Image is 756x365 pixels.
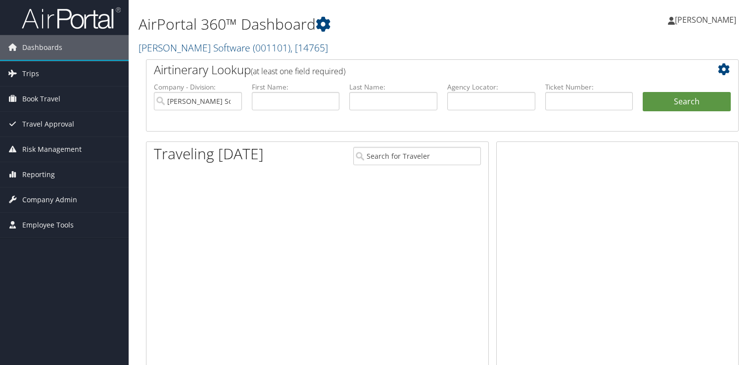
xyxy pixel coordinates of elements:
h2: Airtinerary Lookup [154,61,681,78]
span: [PERSON_NAME] [675,14,736,25]
h1: Traveling [DATE] [154,143,264,164]
span: ( 001101 ) [253,41,290,54]
span: , [ 14765 ] [290,41,328,54]
label: Ticket Number: [545,82,633,92]
span: Travel Approval [22,112,74,137]
input: Search for Traveler [353,147,481,165]
button: Search [643,92,731,112]
label: Agency Locator: [447,82,535,92]
span: Company Admin [22,187,77,212]
span: Trips [22,61,39,86]
h1: AirPortal 360™ Dashboard [139,14,544,35]
span: Employee Tools [22,213,74,237]
img: airportal-logo.png [22,6,121,30]
label: Last Name: [349,82,437,92]
span: Dashboards [22,35,62,60]
label: First Name: [252,82,340,92]
a: [PERSON_NAME] [668,5,746,35]
span: Risk Management [22,137,82,162]
span: (at least one field required) [251,66,345,77]
span: Book Travel [22,87,60,111]
label: Company - Division: [154,82,242,92]
span: Reporting [22,162,55,187]
a: [PERSON_NAME] Software [139,41,328,54]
